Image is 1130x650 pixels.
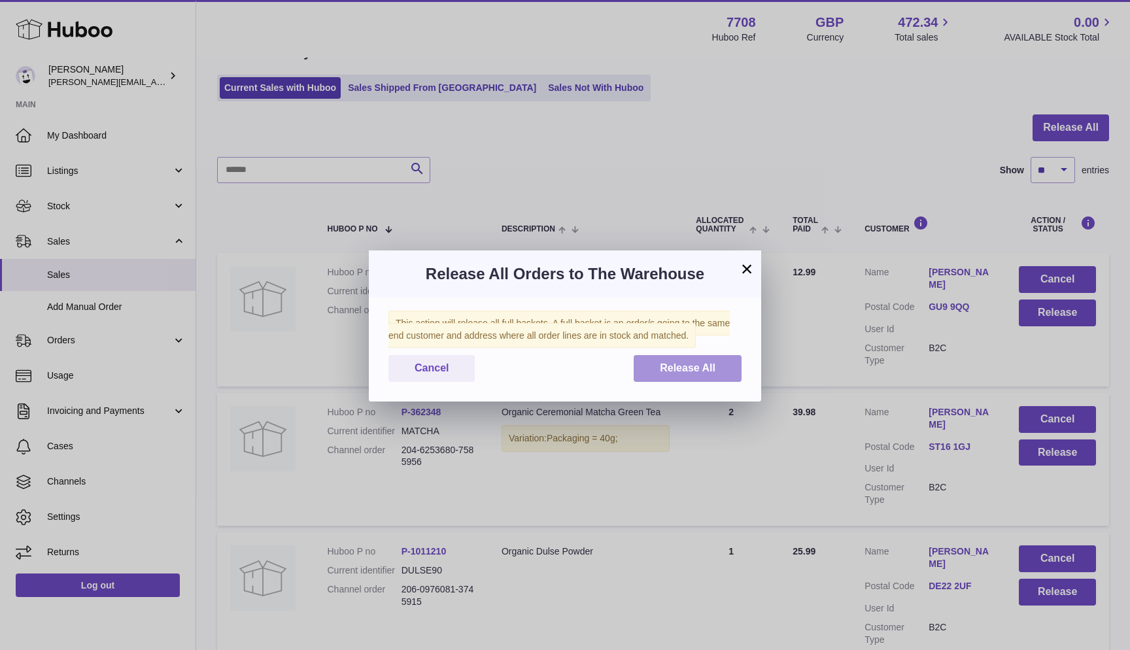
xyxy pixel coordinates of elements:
span: This action will release all full baskets. A full basket is an order/s going to the same end cust... [388,311,730,348]
span: Release All [660,362,715,373]
button: Release All [634,355,742,382]
span: Cancel [415,362,449,373]
button: Cancel [388,355,475,382]
h3: Release All Orders to The Warehouse [388,264,742,284]
button: × [739,261,755,277]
